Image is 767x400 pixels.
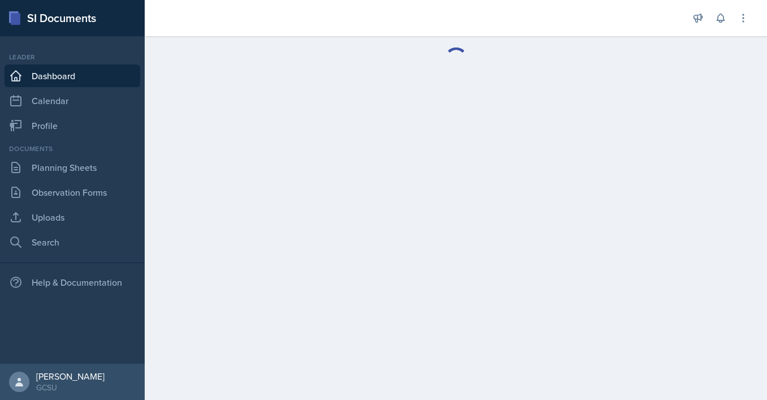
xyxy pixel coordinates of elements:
div: Documents [5,144,140,154]
a: Observation Forms [5,181,140,204]
a: Uploads [5,206,140,229]
a: Search [5,231,140,253]
div: GCSU [36,382,105,393]
a: Dashboard [5,64,140,87]
div: [PERSON_NAME] [36,371,105,382]
a: Planning Sheets [5,156,140,179]
div: Leader [5,52,140,62]
div: Help & Documentation [5,271,140,294]
a: Profile [5,114,140,137]
a: Calendar [5,89,140,112]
